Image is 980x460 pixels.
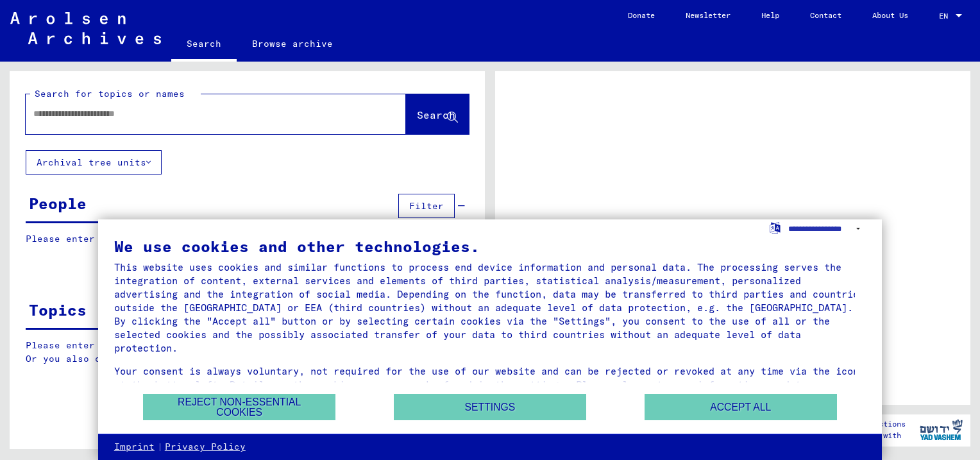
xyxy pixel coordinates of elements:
[917,414,965,446] img: yv_logo.png
[114,441,155,454] a: Imprint
[143,394,335,420] button: Reject non-essential cookies
[35,88,185,99] mat-label: Search for topics or names
[417,108,455,121] span: Search
[26,339,469,366] p: Please enter a search term or set filters to get results. Or you also can browse the manually.
[394,394,586,420] button: Settings
[939,12,953,21] span: EN
[406,94,469,134] button: Search
[409,200,444,212] span: Filter
[398,194,455,218] button: Filter
[165,441,246,454] a: Privacy Policy
[171,28,237,62] a: Search
[29,192,87,215] div: People
[26,150,162,175] button: Archival tree units
[29,298,87,321] div: Topics
[114,260,866,355] div: This website uses cookies and similar functions to process end device information and personal da...
[10,12,161,44] img: Arolsen_neg.svg
[237,28,348,59] a: Browse archive
[26,232,468,246] p: Please enter a search term or set filters to get results.
[114,239,866,254] div: We use cookies and other technologies.
[114,364,866,405] div: Your consent is always voluntary, not required for the use of our website and can be rejected or ...
[645,394,837,420] button: Accept all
